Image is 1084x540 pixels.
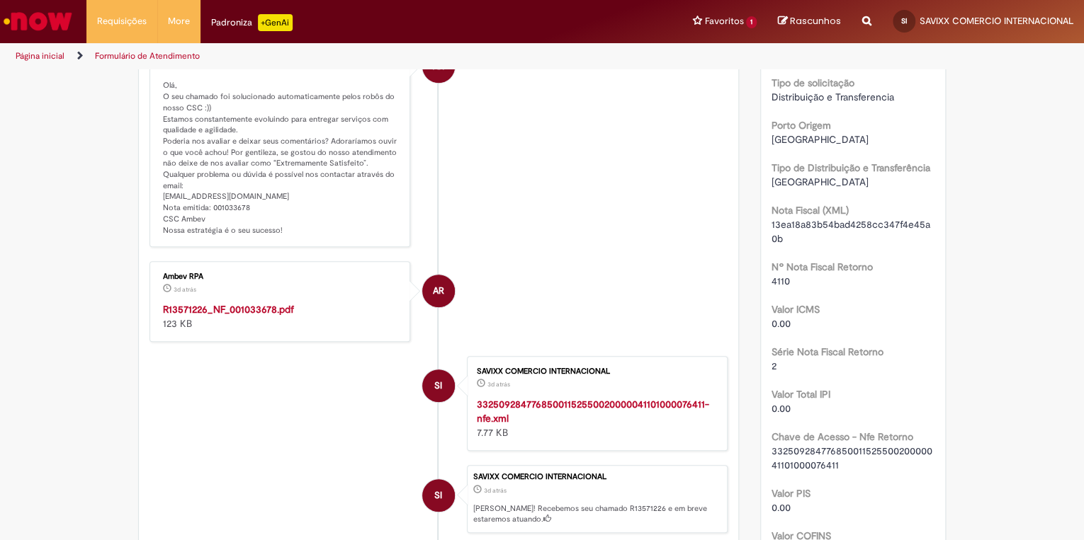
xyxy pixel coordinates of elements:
[422,369,455,402] div: SAVIXX COMERCIO INTERNACIONAL
[168,14,190,28] span: More
[772,430,913,443] b: Chave de Acesso - Nfe Retorno
[772,176,869,188] span: [GEOGRAPHIC_DATA]
[790,14,841,28] span: Rascunhos
[920,15,1073,27] span: SAVIXX COMERCIO INTERNACIONAL
[163,303,294,316] a: R13571226_NF_001033678.pdf
[95,50,200,62] a: Formulário de Atendimento
[174,285,196,294] time: 26/09/2025 16:47:44
[772,501,791,514] span: 0.00
[258,14,293,31] p: +GenAi
[477,398,709,425] a: 33250928477685001152550020000041101000076411-nfe.xml
[487,380,510,389] span: 3d atrás
[434,369,442,403] span: SI
[772,76,854,89] b: Tipo de solicitação
[778,15,841,28] a: Rascunhos
[484,486,507,495] span: 3d atrás
[772,119,831,132] b: Porto Origem
[772,218,930,245] span: 13ea18a83b54bad4258cc347f4e45a0b
[434,478,442,512] span: SI
[473,503,720,525] p: [PERSON_NAME]! Recebemos seu chamado R13571226 e em breve estaremos atuando.
[772,402,791,415] span: 0.00
[422,479,455,512] div: SAVIXX COMERCIO INTERNACIONAL
[772,317,791,330] span: 0.00
[433,274,444,308] span: AR
[772,91,894,103] span: Distribuição e Transferencia
[211,14,293,31] div: Padroniza
[477,367,713,376] div: SAVIXX COMERCIO INTERNACIONAL
[704,14,743,28] span: Favoritos
[487,380,510,389] time: 26/09/2025 15:31:26
[772,133,869,146] span: [GEOGRAPHIC_DATA]
[772,388,830,401] b: Valor Total IPI
[163,302,399,331] div: 123 KB
[473,473,720,481] div: SAVIXX COMERCIO INTERNACIONAL
[11,43,712,69] ul: Trilhas de página
[484,486,507,495] time: 26/09/2025 15:33:16
[97,14,147,28] span: Requisições
[772,275,790,287] span: 4110
[477,397,713,440] div: 7.77 KB
[174,285,196,294] span: 3d atrás
[746,16,757,28] span: 1
[1,7,74,35] img: ServiceNow
[163,80,399,236] p: Olá, O seu chamado foi solucionado automaticamente pelos robôs do nosso CSC :)) Estamos constante...
[772,345,883,358] b: Série Nota Fiscal Retorno
[772,444,932,471] span: 33250928477685001152550020000041101000076411
[422,275,455,307] div: Ambev RPA
[772,161,930,174] b: Tipo de Distribuição e Transferência
[901,16,907,25] span: SI
[16,50,64,62] a: Página inicial
[772,360,777,372] span: 2
[772,204,849,217] b: Nota Fiscal (XML)
[163,272,399,281] div: Ambev RPA
[772,303,820,316] b: Valor ICMS
[149,465,728,533] li: SAVIXX COMERCIO INTERNACIONAL
[772,487,811,500] b: Valor PIS
[772,260,873,273] b: Nº Nota Fiscal Retorno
